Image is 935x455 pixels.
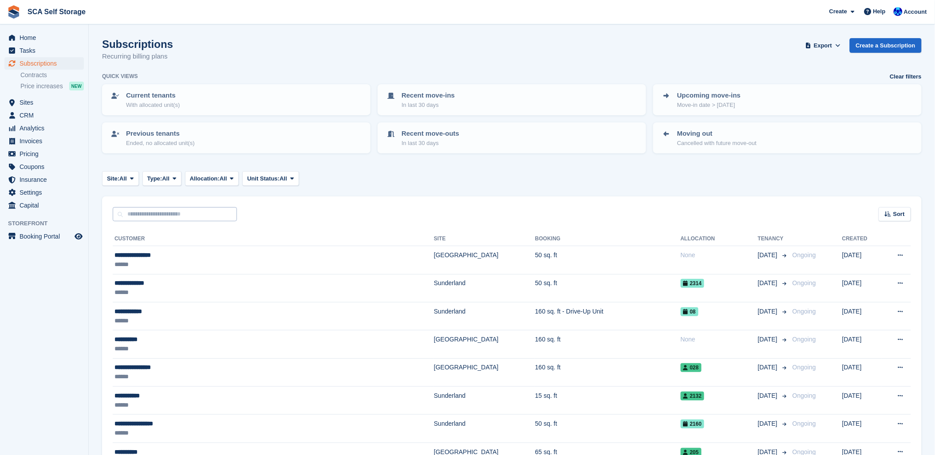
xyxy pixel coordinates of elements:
td: Sunderland [434,387,535,415]
a: menu [4,109,84,122]
a: Preview store [73,231,84,242]
p: With allocated unit(s) [126,101,180,110]
span: Ongoing [793,251,816,259]
span: Tasks [20,44,73,57]
span: Allocation: [190,174,220,183]
a: menu [4,122,84,134]
button: Type: All [142,171,181,186]
span: Account [904,8,927,16]
button: Unit Status: All [242,171,299,186]
td: [GEOGRAPHIC_DATA] [434,358,535,386]
td: [GEOGRAPHIC_DATA] [434,246,535,274]
span: [DATE] [758,251,779,260]
span: Type: [147,174,162,183]
th: Allocation [681,232,758,246]
button: Allocation: All [185,171,239,186]
button: Export [804,38,843,53]
p: Move-in date > [DATE] [677,101,741,110]
td: [DATE] [842,246,882,274]
p: Recent move-ins [402,90,455,101]
span: Ongoing [793,336,816,343]
button: Site: All [102,171,139,186]
span: All [280,174,287,183]
span: Analytics [20,122,73,134]
td: Sunderland [434,415,535,443]
th: Tenancy [758,232,789,246]
img: Kelly Neesham [894,7,903,16]
span: [DATE] [758,363,779,372]
span: [DATE] [758,419,779,428]
span: Ongoing [793,308,816,315]
h6: Quick views [102,72,138,80]
td: Sunderland [434,302,535,330]
div: None [681,251,758,260]
span: Price increases [20,82,63,90]
th: Created [842,232,882,246]
div: NEW [69,82,84,90]
span: Ongoing [793,279,816,286]
a: Previous tenants Ended, no allocated unit(s) [103,123,370,153]
td: 160 sq. ft [535,330,681,358]
a: Recent move-ins In last 30 days [379,85,645,114]
td: 50 sq. ft [535,274,681,302]
p: Cancelled with future move-out [677,139,757,148]
td: 160 sq. ft [535,358,681,386]
a: Upcoming move-ins Move-in date > [DATE] [654,85,921,114]
p: Ended, no allocated unit(s) [126,139,195,148]
a: menu [4,135,84,147]
th: Site [434,232,535,246]
td: [DATE] [842,415,882,443]
td: [DATE] [842,302,882,330]
span: Ongoing [793,364,816,371]
span: All [119,174,127,183]
td: 50 sq. ft [535,246,681,274]
p: Moving out [677,129,757,139]
span: Unit Status: [247,174,280,183]
a: menu [4,44,84,57]
h1: Subscriptions [102,38,173,50]
a: menu [4,57,84,70]
span: Invoices [20,135,73,147]
a: Current tenants With allocated unit(s) [103,85,370,114]
td: [DATE] [842,330,882,358]
p: Previous tenants [126,129,195,139]
span: 08 [681,307,698,316]
p: Current tenants [126,90,180,101]
span: Pricing [20,148,73,160]
td: [GEOGRAPHIC_DATA] [434,330,535,358]
td: [DATE] [842,358,882,386]
a: Price increases NEW [20,81,84,91]
span: Booking Portal [20,230,73,243]
span: Ongoing [793,420,816,427]
a: Create a Subscription [850,38,922,53]
span: 2160 [681,420,705,428]
span: Create [829,7,847,16]
th: Booking [535,232,681,246]
span: 2132 [681,392,705,400]
a: Moving out Cancelled with future move-out [654,123,921,153]
p: Upcoming move-ins [677,90,741,101]
a: Clear filters [890,72,922,81]
td: 160 sq. ft - Drive-Up Unit [535,302,681,330]
div: None [681,335,758,344]
p: Recent move-outs [402,129,459,139]
span: Sort [893,210,905,219]
a: Contracts [20,71,84,79]
td: [DATE] [842,274,882,302]
span: Insurance [20,173,73,186]
a: menu [4,31,84,44]
span: All [162,174,170,183]
td: Sunderland [434,274,535,302]
span: [DATE] [758,307,779,316]
span: Export [814,41,832,50]
a: menu [4,230,84,243]
span: 2314 [681,279,705,288]
a: menu [4,148,84,160]
span: Home [20,31,73,44]
span: Capital [20,199,73,212]
span: Ongoing [793,392,816,399]
img: stora-icon-8386f47178a22dfd0bd8f6a31ec36ba5ce8667c1dd55bd0f319d3a0aa187defe.svg [7,5,20,19]
span: [DATE] [758,278,779,288]
span: [DATE] [758,335,779,344]
td: [DATE] [842,387,882,415]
